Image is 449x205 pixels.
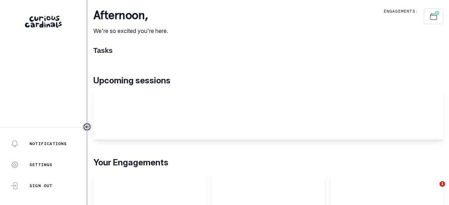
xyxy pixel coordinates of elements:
p: Upcoming sessions [93,74,443,87]
span: 1 [440,181,445,187]
p: Settings [29,162,53,168]
iframe: Intercom live chat [425,181,442,198]
p: Your Engagements [93,156,443,169]
p: Notifications [29,141,67,146]
p: afternoon , [93,8,168,22]
button: Schedule Sessions [424,8,443,24]
p: Sign Out [29,183,53,189]
button: Toggle sidebar [82,122,92,131]
img: Curious Cardinals Logo [25,16,62,28]
h1: Tasks [93,46,443,55]
p: Engagements: [384,8,418,14]
p: We're so excited you're here. [93,27,168,35]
